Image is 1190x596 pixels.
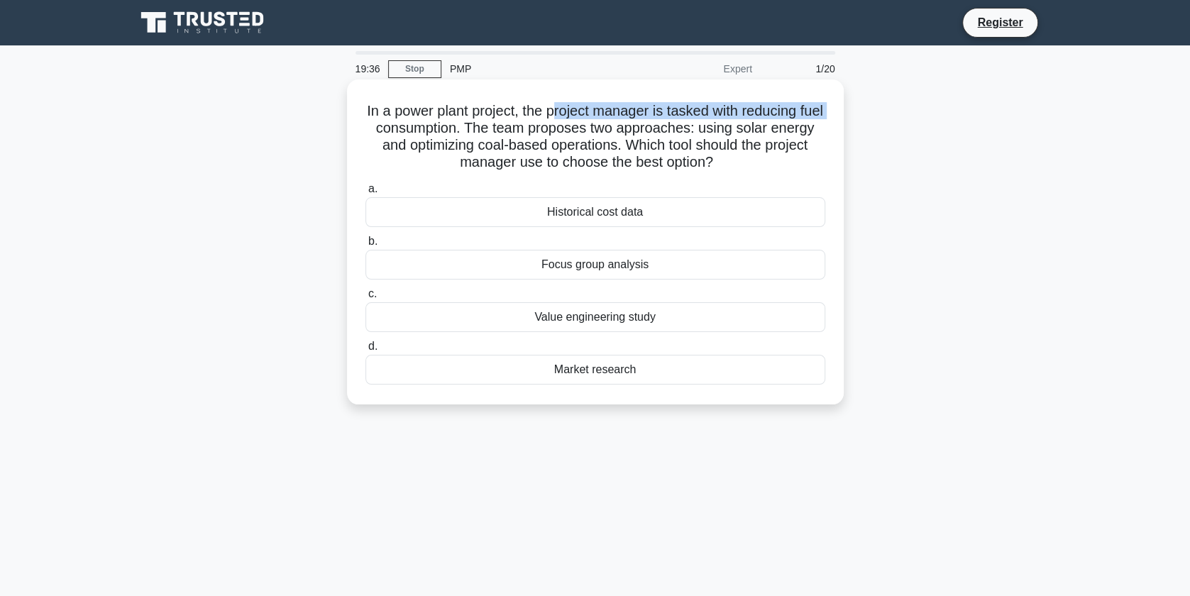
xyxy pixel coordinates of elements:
div: Expert [637,55,761,83]
span: a. [368,182,378,194]
span: c. [368,287,377,299]
span: b. [368,235,378,247]
span: d. [368,340,378,352]
a: Stop [388,60,441,78]
div: Focus group analysis [365,250,825,280]
a: Register [969,13,1031,31]
div: Value engineering study [365,302,825,332]
div: Historical cost data [365,197,825,227]
div: 19:36 [347,55,388,83]
div: Market research [365,355,825,385]
h5: In a power plant project, the project manager is tasked with reducing fuel consumption. The team ... [364,102,827,172]
div: 1/20 [761,55,844,83]
div: PMP [441,55,637,83]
